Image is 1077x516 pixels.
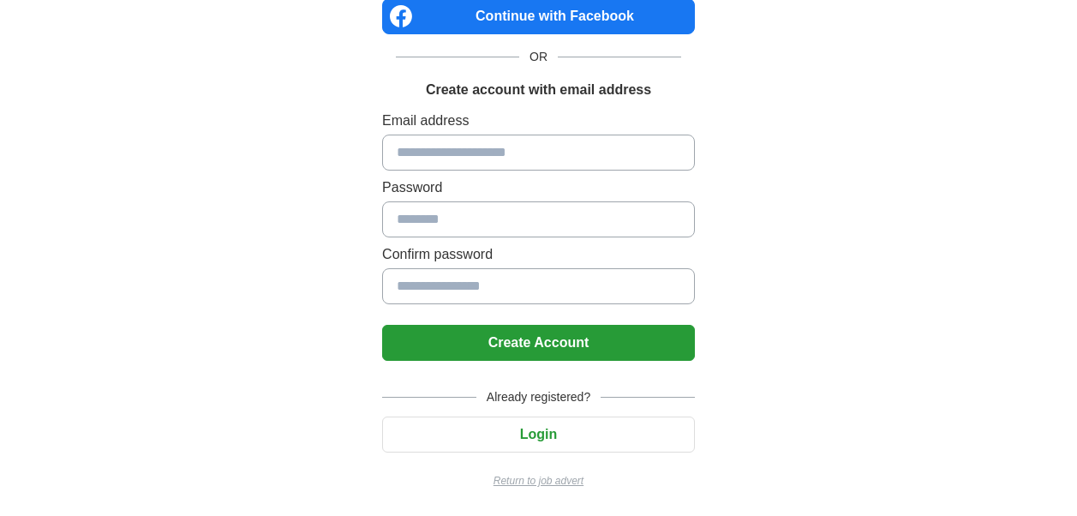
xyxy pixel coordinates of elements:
button: Login [382,417,695,453]
label: Confirm password [382,244,695,265]
label: Email address [382,111,695,131]
span: OR [519,48,558,66]
a: Return to job advert [382,473,695,489]
button: Create Account [382,325,695,361]
label: Password [382,177,695,198]
h1: Create account with email address [426,80,651,100]
a: Login [382,427,695,441]
span: Already registered? [476,388,601,406]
